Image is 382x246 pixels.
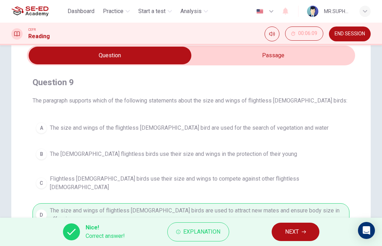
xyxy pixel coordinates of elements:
[255,9,264,14] img: en
[28,27,36,32] span: CEFR
[324,7,351,16] div: MR.SUPHAKRIT CHITPAISAN
[358,222,375,239] div: Open Intercom Messenger
[68,7,94,16] span: Dashboard
[11,4,65,18] a: SE-ED Academy logo
[180,7,202,16] span: Analysis
[33,77,349,88] h4: Question 9
[167,222,229,241] button: Explanation
[335,31,365,37] span: END SESSION
[285,227,299,237] span: NEXT
[329,27,371,41] button: END SESSION
[28,32,50,41] h1: Reading
[178,5,211,18] button: Analysis
[298,31,317,36] span: 00:06:09
[307,6,318,17] img: Profile picture
[11,4,48,18] img: SE-ED Academy logo
[183,227,220,237] span: Explanation
[272,223,319,241] button: NEXT
[33,96,349,105] span: The paragraph supports which of the following statements about the size and wings of flightless [...
[100,5,133,18] button: Practice
[285,27,323,41] button: 00:06:09
[86,223,125,232] span: Nice!
[285,27,323,41] div: Hide
[135,5,175,18] button: Start a test
[103,7,123,16] span: Practice
[265,27,279,41] div: Mute
[65,5,97,18] button: Dashboard
[86,232,125,240] span: Correct answer!
[138,7,166,16] span: Start a test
